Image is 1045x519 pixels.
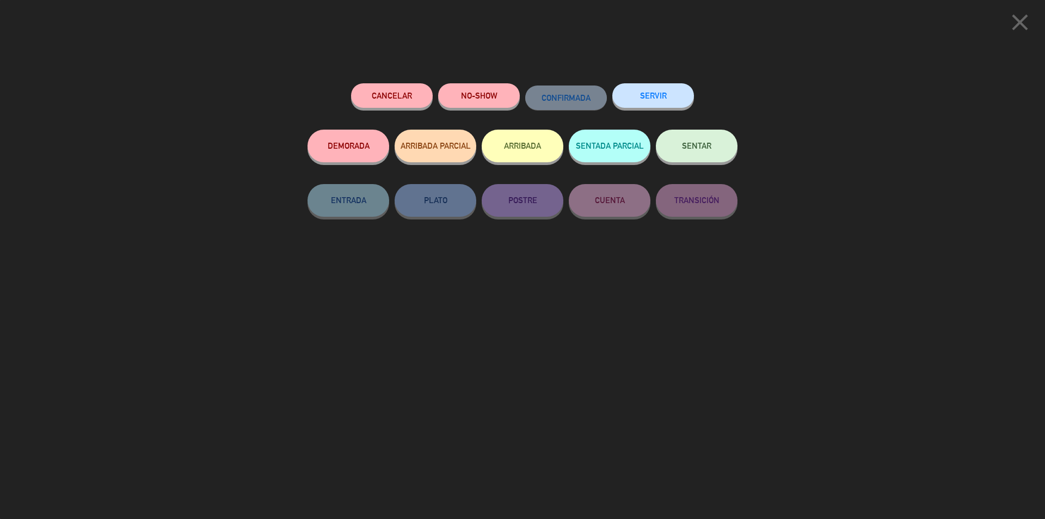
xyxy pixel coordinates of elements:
span: ARRIBADA PARCIAL [401,141,471,150]
button: PLATO [395,184,476,217]
button: TRANSICIÓN [656,184,737,217]
button: SENTADA PARCIAL [569,130,650,162]
button: NO-SHOW [438,83,520,108]
button: POSTRE [482,184,563,217]
i: close [1006,9,1034,36]
button: Cancelar [351,83,433,108]
button: close [1003,8,1037,40]
button: ARRIBADA [482,130,563,162]
button: ARRIBADA PARCIAL [395,130,476,162]
button: ENTRADA [308,184,389,217]
span: SENTAR [682,141,711,150]
button: SERVIR [612,83,694,108]
span: CONFIRMADA [542,93,591,102]
button: CUENTA [569,184,650,217]
button: CONFIRMADA [525,86,607,110]
button: DEMORADA [308,130,389,162]
button: SENTAR [656,130,737,162]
